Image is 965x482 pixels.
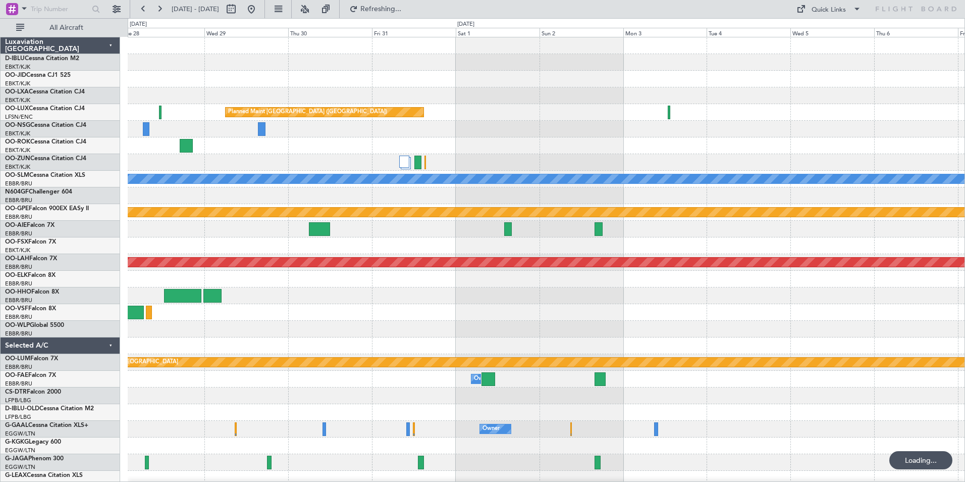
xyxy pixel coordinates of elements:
span: G-JAGA [5,456,28,462]
div: Owner Melsbroek Air Base [474,371,543,387]
span: OO-WLP [5,322,30,328]
span: OO-FAE [5,372,28,378]
a: G-GAALCessna Citation XLS+ [5,422,88,428]
a: EGGW/LTN [5,463,35,471]
span: G-LEAX [5,472,27,478]
span: OO-LXA [5,89,29,95]
span: All Aircraft [26,24,106,31]
a: EBBR/BRU [5,330,32,338]
a: LFSN/ENC [5,113,33,121]
span: OO-SLM [5,172,29,178]
span: OO-ELK [5,272,28,278]
a: EBBR/BRU [5,297,32,304]
a: OO-NSGCessna Citation CJ4 [5,122,86,128]
a: EBKT/KJK [5,63,30,71]
a: EBBR/BRU [5,313,32,321]
span: OO-LAH [5,256,29,262]
span: Refreshing... [360,6,402,13]
a: OO-HHOFalcon 8X [5,289,59,295]
a: G-LEAXCessna Citation XLS [5,472,83,478]
button: Quick Links [791,1,866,17]
a: OO-LXACessna Citation CJ4 [5,89,85,95]
div: [DATE] [130,20,147,29]
a: OO-FSXFalcon 7X [5,239,56,245]
a: EBKT/KJK [5,97,30,104]
div: Thu 30 [288,28,372,37]
span: G-GAAL [5,422,28,428]
input: Trip Number [31,2,89,17]
div: Sat 1 [456,28,540,37]
div: Fri 31 [372,28,456,37]
div: Wed 29 [204,28,288,37]
span: OO-AIE [5,222,27,228]
span: D-IBLU [5,56,25,62]
a: OO-ELKFalcon 8X [5,272,56,278]
span: OO-NSG [5,122,30,128]
span: OO-FSX [5,239,28,245]
a: OO-VSFFalcon 8X [5,306,56,312]
a: OO-LAHFalcon 7X [5,256,57,262]
span: N604GF [5,189,29,195]
a: EBBR/BRU [5,363,32,371]
a: OO-WLPGlobal 5500 [5,322,64,328]
a: EGGW/LTN [5,430,35,438]
span: D-IBLU-OLD [5,406,39,412]
div: Tue 4 [707,28,790,37]
a: EBBR/BRU [5,263,32,271]
a: OO-ZUNCessna Citation CJ4 [5,156,86,162]
a: OO-FAEFalcon 7X [5,372,56,378]
a: D-IBLU-OLDCessna Citation M2 [5,406,94,412]
a: G-JAGAPhenom 300 [5,456,64,462]
button: Refreshing... [345,1,405,17]
a: G-KGKGLegacy 600 [5,439,61,445]
span: G-KGKG [5,439,29,445]
a: N604GFChallenger 604 [5,189,72,195]
span: OO-LUX [5,106,29,112]
a: OO-GPEFalcon 900EX EASy II [5,206,89,212]
span: OO-LUM [5,356,30,362]
div: Tue 28 [121,28,205,37]
div: Quick Links [812,5,846,15]
a: EBBR/BRU [5,213,32,221]
a: EBBR/BRU [5,180,32,187]
a: LFPB/LBG [5,413,31,421]
a: EBBR/BRU [5,230,32,237]
a: CS-DTRFalcon 2000 [5,389,61,395]
div: Planned Maint [GEOGRAPHIC_DATA] ([GEOGRAPHIC_DATA]) [228,105,387,120]
a: D-IBLUCessna Citation M2 [5,56,79,62]
span: OO-VSF [5,306,28,312]
span: [DATE] - [DATE] [172,5,219,14]
div: Loading... [889,451,952,469]
span: OO-GPE [5,206,29,212]
span: OO-ROK [5,139,30,145]
a: OO-AIEFalcon 7X [5,222,55,228]
span: OO-ZUN [5,156,30,162]
a: OO-JIDCessna CJ1 525 [5,72,71,78]
a: OO-SLMCessna Citation XLS [5,172,85,178]
div: Owner [482,421,500,437]
a: OO-LUMFalcon 7X [5,356,58,362]
div: [DATE] [457,20,474,29]
div: Wed 5 [790,28,874,37]
div: Thu 6 [874,28,958,37]
a: OO-ROKCessna Citation CJ4 [5,139,86,145]
span: OO-JID [5,72,26,78]
button: All Aircraft [11,20,110,36]
a: EBKT/KJK [5,247,30,254]
div: Sun 2 [540,28,623,37]
a: OO-LUXCessna Citation CJ4 [5,106,85,112]
a: EBKT/KJK [5,147,30,154]
div: Mon 3 [623,28,707,37]
a: EGGW/LTN [5,447,35,454]
span: OO-HHO [5,289,31,295]
a: EBBR/BRU [5,197,32,204]
a: EBBR/BRU [5,280,32,287]
span: CS-DTR [5,389,27,395]
a: LFPB/LBG [5,397,31,404]
a: EBKT/KJK [5,130,30,137]
a: EBKT/KJK [5,163,30,171]
a: EBBR/BRU [5,380,32,388]
a: EBKT/KJK [5,80,30,87]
